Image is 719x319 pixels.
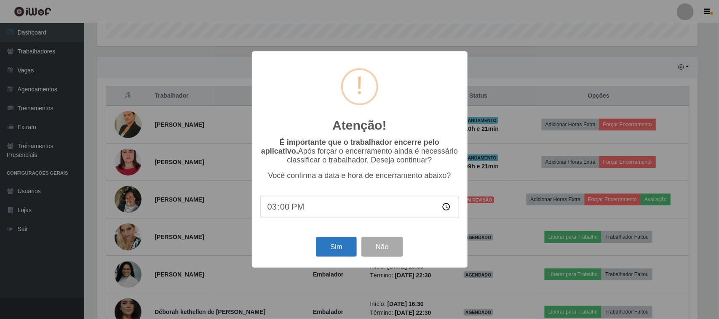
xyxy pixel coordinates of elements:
[332,118,386,133] h2: Atenção!
[361,237,403,257] button: Não
[260,138,459,165] p: Após forçar o encerramento ainda é necessário classificar o trabalhador. Deseja continuar?
[260,171,459,180] p: Você confirma a data e hora de encerramento abaixo?
[261,138,439,155] b: É importante que o trabalhador encerre pelo aplicativo.
[316,237,357,257] button: Sim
